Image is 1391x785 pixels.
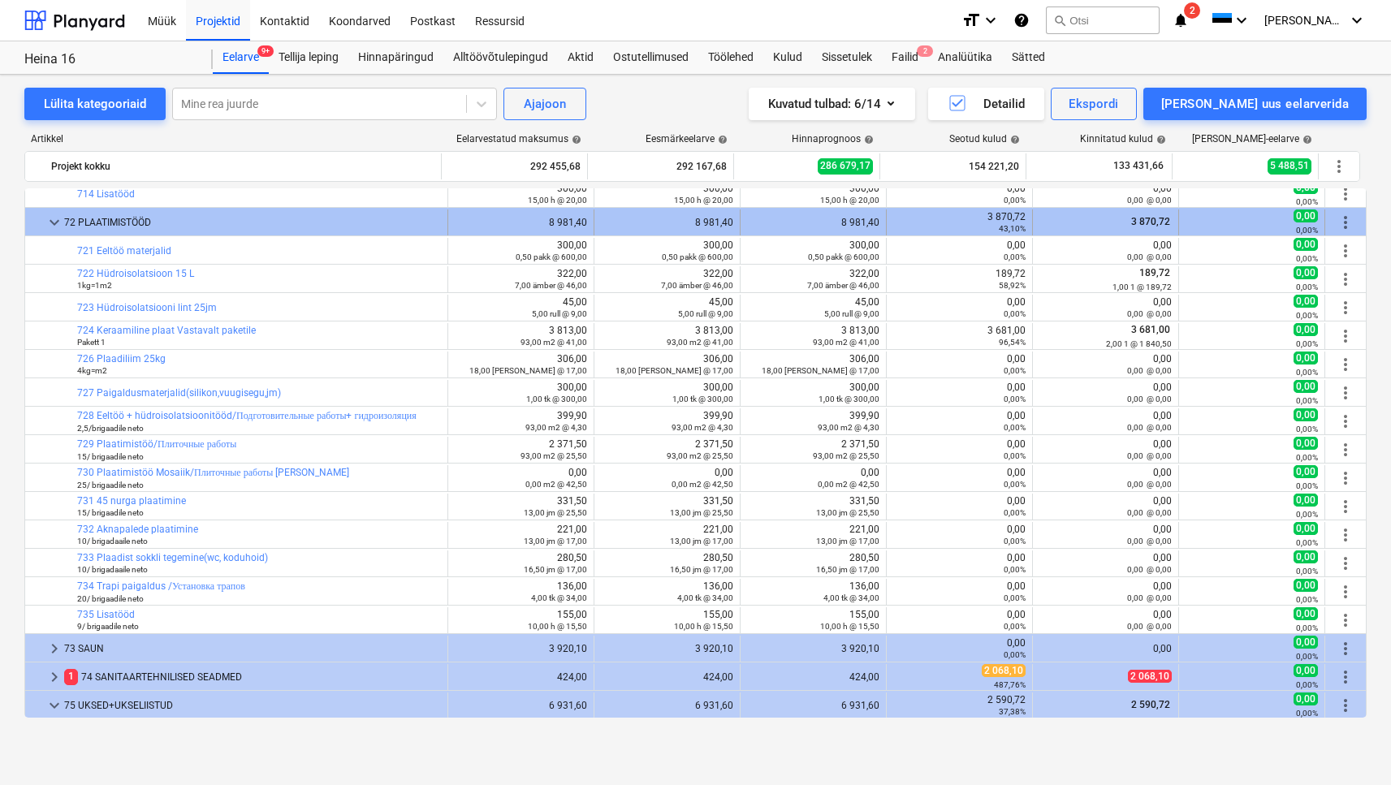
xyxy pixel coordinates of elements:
div: Sissetulek [812,41,882,74]
div: 3 813,00 [601,325,733,347]
div: 0,00 [1039,353,1172,376]
span: Rohkem tegevusi [1336,525,1355,545]
div: 45,00 [601,296,733,319]
div: 136,00 [601,580,733,603]
small: 13,00 jm @ 25,50 [670,508,733,517]
span: help [1299,135,1312,144]
div: 136,00 [455,580,587,603]
span: keyboard_arrow_down [45,696,64,715]
a: Ostutellimused [603,41,698,74]
small: 1,00 tk @ 300,00 [526,395,587,403]
small: 1,00 1 @ 189,72 [1112,283,1172,291]
div: 331,50 [601,495,733,518]
small: 93,00 m2 @ 4,30 [818,423,879,432]
small: 0,00% [1296,226,1318,235]
div: 300,00 [747,183,879,205]
small: 15/ brigaadile neto [77,452,144,461]
div: 399,90 [601,410,733,433]
span: Rohkem tegevusi [1336,667,1355,687]
span: 0,00 [1294,295,1318,308]
small: 0,00 @ 0,00 [1127,565,1172,574]
small: 0,00% [1296,254,1318,263]
span: [PERSON_NAME] [1264,14,1346,27]
div: 2 371,50 [601,438,733,461]
small: 93,00 m2 @ 4,30 [525,423,587,432]
div: 221,00 [455,524,587,546]
a: Tellija leping [269,41,348,74]
div: 306,00 [601,353,733,376]
small: 13,00 jm @ 17,00 [816,537,879,546]
small: 15/ brigaadile neto [77,508,144,517]
span: keyboard_arrow_down [45,213,64,232]
div: Alltöövõtulepingud [443,41,558,74]
span: Rohkem tegevusi [1336,639,1355,658]
span: 0,00 [1294,352,1318,364]
span: Rohkem tegevusi [1336,412,1355,431]
span: Rohkem tegevusi [1336,468,1355,488]
small: 18,00 [PERSON_NAME] @ 17,00 [616,366,733,375]
a: Kulud [763,41,812,74]
small: 0,00% [1004,480,1026,489]
small: 58,92% [999,281,1026,290]
small: 0,00 @ 0,00 [1127,451,1172,460]
small: 0,00% [1296,311,1318,320]
small: 2,00 1 @ 1 840,50 [1106,339,1172,348]
div: Kinnitatud kulud [1080,133,1166,144]
div: 0,00 [1039,239,1172,262]
span: keyboard_arrow_right [45,667,64,687]
a: Töölehed [698,41,763,74]
span: Rohkem tegevusi [1336,497,1355,516]
span: 0,00 [1294,522,1318,535]
a: 723 Hüdroisolatsiooni lint 25jm [77,302,217,313]
div: 0,00 [455,467,587,490]
div: Failid [882,41,928,74]
button: Ajajoon [503,88,586,120]
div: 0,00 [1039,382,1172,404]
span: Rohkem tegevusi [1336,440,1355,459]
div: 331,50 [747,495,879,518]
span: 0,00 [1294,181,1318,194]
a: Sätted [1002,41,1055,74]
span: Rohkem tegevusi [1329,157,1349,176]
div: 280,50 [455,552,587,575]
small: 10/ brigadaaile neto [77,565,148,574]
div: Eelarvestatud maksumus [456,133,581,144]
small: 0,00% [1004,508,1026,517]
div: 322,00 [747,268,879,291]
i: keyboard_arrow_down [1347,11,1367,30]
small: 0,00% [1296,510,1318,519]
span: Rohkem tegevusi [1336,355,1355,374]
div: 306,00 [455,353,587,376]
div: Heina 16 [24,51,193,68]
div: [PERSON_NAME]-eelarve [1192,133,1312,144]
div: 331,50 [455,495,587,518]
span: Rohkem tegevusi [1336,383,1355,403]
div: 0,00 [893,467,1026,490]
div: 0,00 [1039,552,1172,575]
span: help [861,135,874,144]
a: Hinnapäringud [348,41,443,74]
div: Artikkel [24,133,443,144]
div: 189,72 [893,268,1026,291]
i: keyboard_arrow_down [1232,11,1251,30]
small: 0,00% [1296,425,1318,433]
small: 0,50 pakk @ 600,00 [662,252,733,261]
small: 0,00% [1004,196,1026,205]
a: Aktid [558,41,603,74]
i: keyboard_arrow_down [981,11,1000,30]
div: [PERSON_NAME] uus eelarverida [1161,93,1349,114]
a: 735 Lisatööd [77,609,135,620]
span: 189,72 [1138,267,1172,278]
span: search [1053,14,1066,27]
small: 2,5/brigaadile neto [77,424,144,433]
small: 13,00 jm @ 17,00 [670,537,733,546]
span: Rohkem tegevusi [1336,326,1355,346]
small: 0,00% [1296,481,1318,490]
a: 734 Trapi paigaldus /Установка трапов [77,580,245,592]
div: Ajajoon [524,93,566,114]
span: 3 870,72 [1130,216,1172,227]
small: 93,00 m2 @ 25,50 [667,451,733,460]
small: 0,00% [1004,366,1026,375]
div: 280,50 [747,552,879,575]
